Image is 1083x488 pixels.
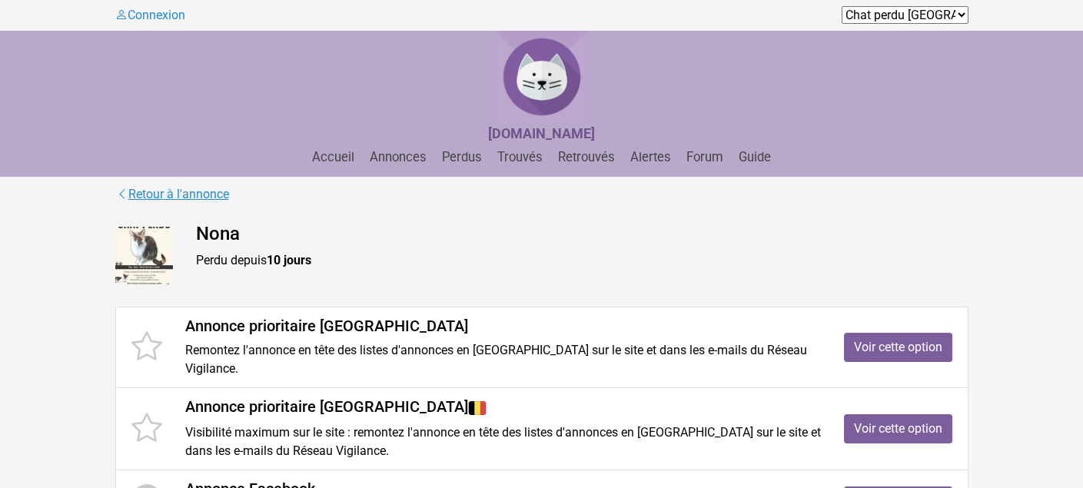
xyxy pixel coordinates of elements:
[185,397,821,417] h4: Annonce prioritaire [GEOGRAPHIC_DATA]
[185,423,821,460] p: Visibilité maximum sur le site : remontez l'annonce en tête des listes d'annonces en [GEOGRAPHIC_...
[306,150,360,164] a: Accueil
[680,150,729,164] a: Forum
[185,341,821,378] p: Remontez l'annonce en tête des listes d'annonces en [GEOGRAPHIC_DATA] sur le site et dans les e-m...
[491,150,549,164] a: Trouvés
[733,150,777,164] a: Guide
[115,184,230,204] a: Retour à l'annonce
[196,251,968,270] p: Perdu depuis
[624,150,677,164] a: Alertes
[844,333,952,362] a: Voir cette option
[552,150,621,164] a: Retrouvés
[468,399,487,417] img: Belgique
[196,223,968,245] h4: Nona
[436,150,488,164] a: Perdus
[115,8,185,22] a: Connexion
[364,150,433,164] a: Annonces
[844,414,952,443] a: Voir cette option
[267,253,311,267] strong: 10 jours
[488,127,595,141] a: [DOMAIN_NAME]
[496,31,588,123] img: Chat Perdu Belgique
[185,317,821,335] h4: Annonce prioritaire [GEOGRAPHIC_DATA]
[488,125,595,141] strong: [DOMAIN_NAME]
